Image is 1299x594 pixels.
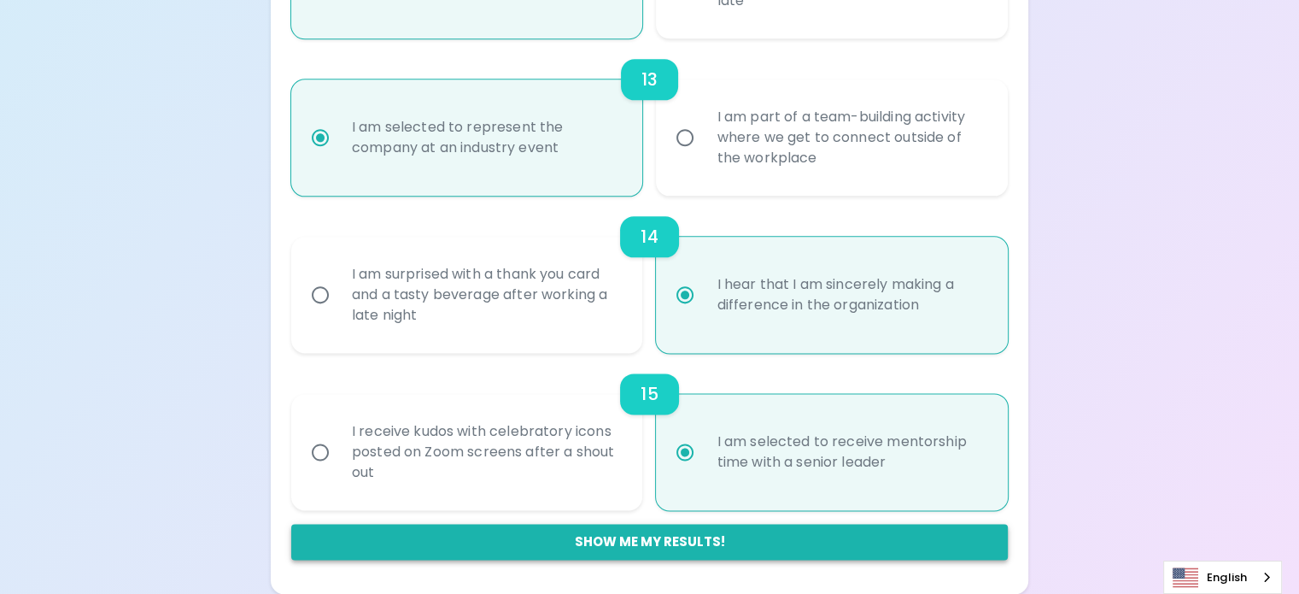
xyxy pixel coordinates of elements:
h6: 14 [641,223,658,250]
div: I am surprised with a thank you card and a tasty beverage after working a late night [338,244,634,346]
div: I am selected to represent the company at an industry event [338,97,634,179]
div: I hear that I am sincerely making a difference in the organization [703,254,998,336]
div: choice-group-check [291,353,1008,510]
h6: 15 [641,380,658,408]
div: Language [1163,561,1282,594]
a: English [1164,562,1281,593]
div: choice-group-check [291,38,1008,196]
div: choice-group-check [291,196,1008,353]
div: I am part of a team-building activity where we get to connect outside of the workplace [703,86,998,189]
div: I am selected to receive mentorship time with a senior leader [703,411,998,493]
button: Show me my results! [291,524,1008,560]
div: I receive kudos with celebratory icons posted on Zoom screens after a shout out [338,401,634,503]
h6: 13 [641,66,658,93]
aside: Language selected: English [1163,561,1282,594]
